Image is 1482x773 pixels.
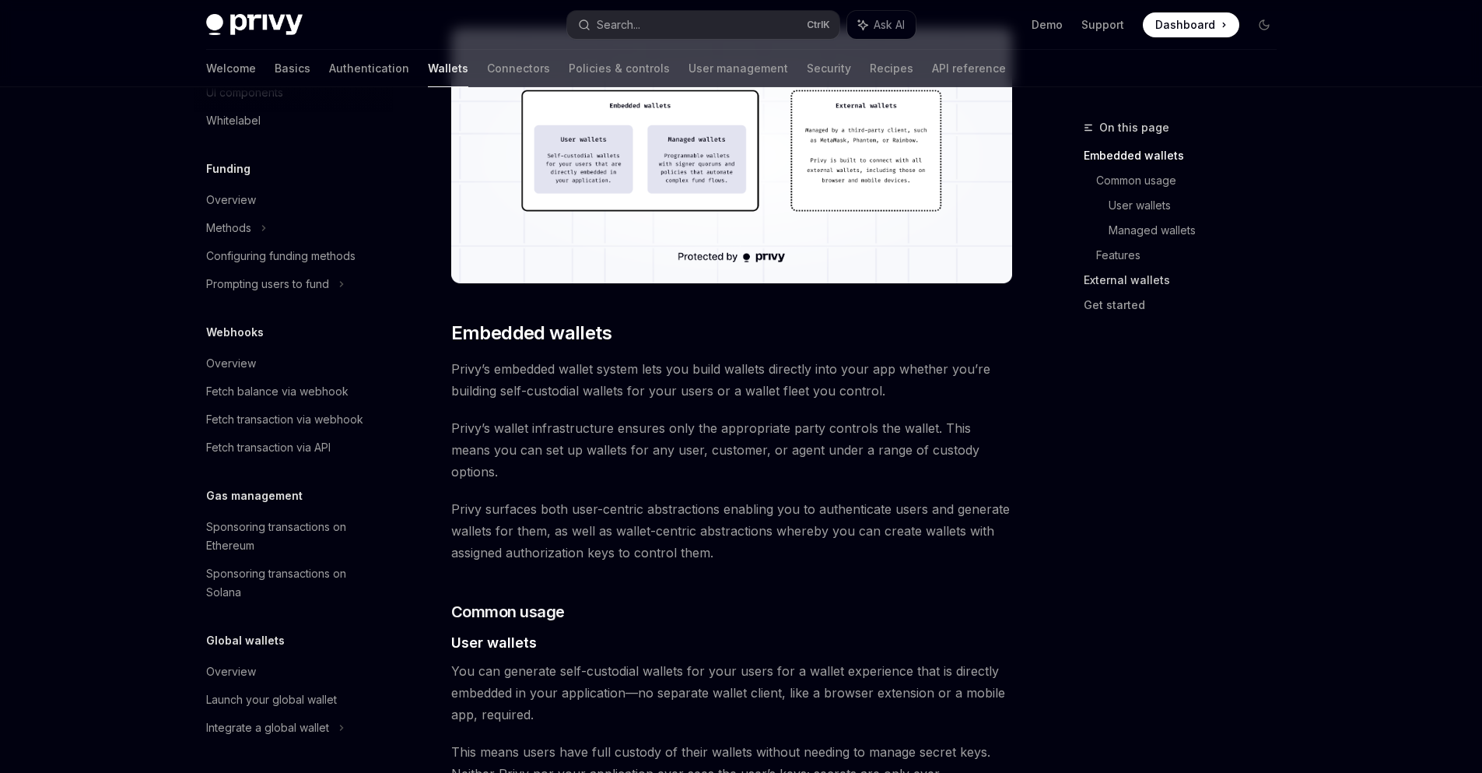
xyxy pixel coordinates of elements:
[567,11,839,39] button: Search...CtrlK
[428,50,468,87] a: Wallets
[451,660,1012,726] span: You can generate self-custodial wallets for your users for a wallet experience that is directly e...
[451,498,1012,564] span: Privy surfaces both user-centric abstractions enabling you to authenticate users and generate wal...
[487,50,550,87] a: Connectors
[206,382,349,401] div: Fetch balance via webhook
[1084,293,1289,318] a: Get started
[847,11,916,39] button: Ask AI
[194,686,393,714] a: Launch your global wallet
[194,513,393,560] a: Sponsoring transactions on Ethereum
[206,275,329,293] div: Prompting users to fund
[451,632,537,653] span: User wallets
[1096,243,1289,268] a: Features
[807,19,830,31] span: Ctrl K
[194,186,393,214] a: Overview
[194,406,393,434] a: Fetch transaction via webhook
[874,17,905,33] span: Ask AI
[194,378,393,406] a: Fetch balance via webhook
[206,438,331,457] div: Fetch transaction via API
[932,50,1006,87] a: API reference
[1081,17,1124,33] a: Support
[807,50,851,87] a: Security
[597,16,640,34] div: Search...
[451,601,565,623] span: Common usage
[206,160,251,178] h5: Funding
[206,14,303,36] img: dark logo
[1109,193,1289,218] a: User wallets
[1084,268,1289,293] a: External wallets
[275,50,310,87] a: Basics
[206,191,256,209] div: Overview
[194,658,393,686] a: Overview
[1084,143,1289,168] a: Embedded wallets
[194,560,393,606] a: Sponsoring transactions on Solana
[206,487,303,505] h5: Gas management
[194,434,393,462] a: Fetch transaction via API
[206,564,384,602] div: Sponsoring transactions on Solana
[451,321,611,346] span: Embedded wallets
[194,107,393,135] a: Whitelabel
[206,719,329,737] div: Integrate a global wallet
[451,417,1012,483] span: Privy’s wallet infrastructure ensures only the appropriate party controls the wallet. This means ...
[451,358,1012,402] span: Privy’s embedded wallet system lets you build wallets directly into your app whether you’re build...
[688,50,788,87] a: User management
[194,242,393,270] a: Configuring funding methods
[870,50,913,87] a: Recipes
[206,518,384,555] div: Sponsoring transactions on Ethereum
[1143,12,1239,37] a: Dashboard
[206,410,363,429] div: Fetch transaction via webhook
[1252,12,1277,37] button: Toggle dark mode
[206,111,261,130] div: Whitelabel
[451,28,1012,283] img: images/walletoverview.png
[194,350,393,378] a: Overview
[329,50,409,87] a: Authentication
[206,631,285,650] h5: Global wallets
[569,50,670,87] a: Policies & controls
[1109,218,1289,243] a: Managed wallets
[1032,17,1063,33] a: Demo
[1099,118,1169,137] span: On this page
[206,662,256,681] div: Overview
[206,323,264,342] h5: Webhooks
[1155,17,1215,33] span: Dashboard
[1096,168,1289,193] a: Common usage
[206,50,256,87] a: Welcome
[206,247,356,265] div: Configuring funding methods
[206,219,251,237] div: Methods
[206,690,337,709] div: Launch your global wallet
[206,354,256,373] div: Overview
